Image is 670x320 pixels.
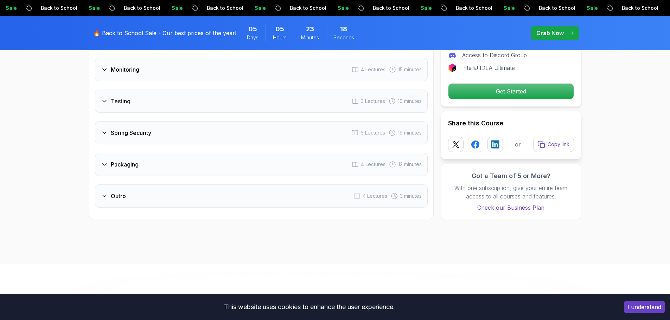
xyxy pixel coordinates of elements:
[95,153,428,176] button: Packaging4 Lectures 12 minutes
[95,121,428,144] button: Spring Security6 Lectures 19 minutes
[96,5,143,12] p: Back to School
[226,5,249,12] p: Sale
[476,5,498,12] p: Sale
[179,5,226,12] p: Back to School
[306,24,314,34] span: 23 Minutes
[448,184,574,201] p: With one subscription, give your entire team access to all courses and features.
[310,5,332,12] p: Sale
[262,5,310,12] p: Back to School
[448,84,574,99] p: Get Started
[111,192,126,200] h3: Outro
[275,24,284,34] span: 5 Hours
[301,34,319,41] span: Minutes
[448,64,457,72] img: jetbrains logo
[511,5,559,12] p: Back to School
[548,141,569,148] p: Copy link
[400,192,422,200] span: 3 minutes
[398,98,422,105] span: 10 minutes
[247,34,259,41] span: Days
[111,65,139,74] h3: Monitoring
[462,51,527,59] p: Access to Discord Group
[398,129,422,136] span: 19 minutes
[361,161,385,168] span: 4 Lectures
[333,34,354,41] span: Seconds
[594,5,642,12] p: Back to School
[448,203,574,212] a: Check our Business Plan
[60,5,83,12] p: Sale
[248,24,257,34] span: 5 Days
[428,5,476,12] p: Back to School
[448,118,574,128] h2: Share this Course
[559,5,581,12] p: Sale
[642,5,664,12] p: Sale
[393,5,415,12] p: Sale
[361,98,385,105] span: 3 Lectures
[345,5,393,12] p: Back to School
[398,161,422,168] span: 12 minutes
[533,137,574,152] button: Copy link
[13,5,60,12] p: Back to School
[111,160,139,169] h3: Packaging
[95,90,428,113] button: Testing3 Lectures 10 minutes
[143,5,166,12] p: Sale
[111,97,130,105] h3: Testing
[361,66,385,73] span: 4 Lectures
[462,64,515,72] p: IntelliJ IDEA Ultimate
[93,29,236,37] p: 🔥 Back to School Sale - Our best prices of the year!
[273,34,287,41] span: Hours
[95,58,428,81] button: Monitoring4 Lectures 15 minutes
[624,301,665,313] button: Accept cookies
[448,171,574,181] h3: Got a Team of 5 or More?
[111,129,151,137] h3: Spring Security
[515,140,521,149] p: or
[398,66,422,73] span: 15 minutes
[340,24,347,34] span: 18 Seconds
[95,184,428,208] button: Outro4 Lectures 3 minutes
[536,29,564,37] p: Grab Now
[360,129,385,136] span: 6 Lectures
[363,192,387,200] span: 4 Lectures
[5,299,613,315] div: This website uses cookies to enhance the user experience.
[448,83,574,99] button: Get Started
